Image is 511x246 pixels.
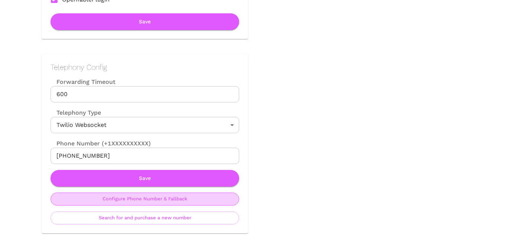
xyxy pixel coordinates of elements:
button: Configure Phone Number & Fallback [51,193,239,206]
label: Forwarding Timeout [51,78,239,86]
h2: Telephony Config [51,63,239,72]
button: Save [51,170,239,187]
label: Phone Number (+1XXXXXXXXXX) [51,139,239,148]
div: Twilio Websocket [51,117,239,133]
button: Search for and purchase a new number [51,211,239,224]
label: Telephony Type [51,108,101,117]
button: Save [51,13,239,30]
